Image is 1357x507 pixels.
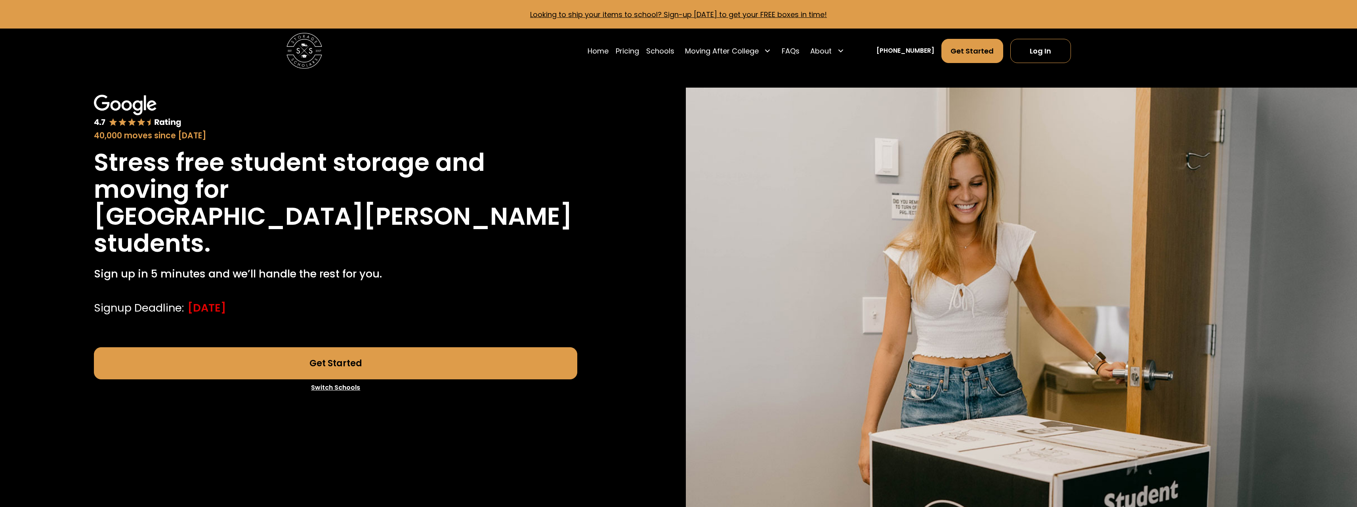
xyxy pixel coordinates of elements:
[94,130,577,142] div: 40,000 moves since [DATE]
[807,38,848,63] div: About
[685,46,759,56] div: Moving After College
[941,39,1003,63] a: Get Started
[782,38,800,63] a: FAQs
[286,33,322,69] img: Storage Scholars main logo
[681,38,775,63] div: Moving After College
[646,38,674,63] a: Schools
[616,38,639,63] a: Pricing
[94,379,577,396] a: Switch Schools
[530,10,827,19] a: Looking to ship your items to school? Sign-up [DATE] to get your FREE boxes in time!
[94,230,211,257] h1: students.
[94,300,184,316] div: Signup Deadline:
[810,46,832,56] div: About
[94,203,572,230] h1: [GEOGRAPHIC_DATA][PERSON_NAME]
[1010,39,1071,63] a: Log In
[94,347,577,379] a: Get Started
[94,266,382,282] p: Sign up in 5 minutes and we’ll handle the rest for you.
[94,149,577,203] h1: Stress free student storage and moving for
[187,300,226,316] div: [DATE]
[588,38,609,63] a: Home
[94,95,181,128] img: Google 4.7 star rating
[876,46,934,55] a: [PHONE_NUMBER]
